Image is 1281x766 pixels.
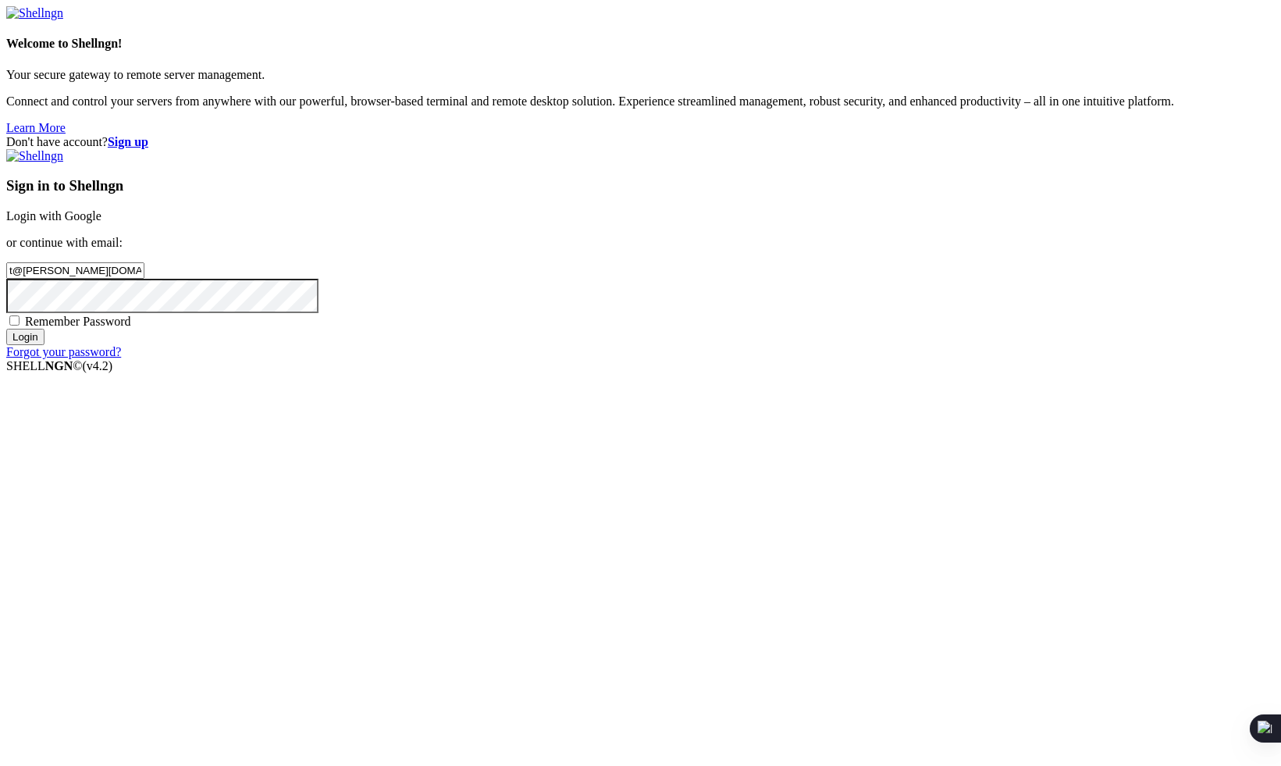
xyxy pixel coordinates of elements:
[6,345,121,358] a: Forgot your password?
[6,6,63,20] img: Shellngn
[6,37,1275,51] h4: Welcome to Shellngn!
[83,359,113,372] span: 4.2.0
[6,68,1275,82] p: Your secure gateway to remote server management.
[6,262,144,279] input: Email address
[25,315,131,328] span: Remember Password
[6,135,1275,149] div: Don't have account?
[6,94,1275,109] p: Connect and control your servers from anywhere with our powerful, browser-based terminal and remo...
[6,359,112,372] span: SHELL ©
[6,177,1275,194] h3: Sign in to Shellngn
[9,315,20,326] input: Remember Password
[108,135,148,148] a: Sign up
[6,236,1275,250] p: or continue with email:
[6,121,66,134] a: Learn More
[6,329,44,345] input: Login
[6,209,101,223] a: Login with Google
[6,149,63,163] img: Shellngn
[45,359,73,372] b: NGN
